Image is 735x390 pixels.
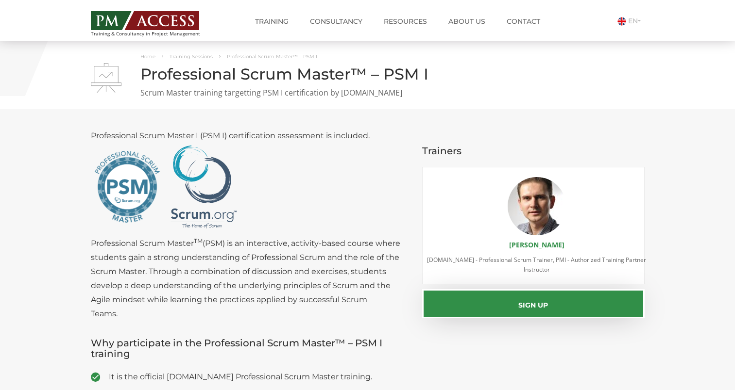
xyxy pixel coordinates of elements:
span: Training & Consultancy in Project Management [91,31,219,36]
a: About us [441,12,493,31]
p: Scrum Master training targetting PSM I certification by [DOMAIN_NAME] [91,87,645,98]
h3: Why participate in the Professional Scrum Master™ – PSM I training [91,338,408,359]
span: [DOMAIN_NAME] - Professional Scrum Trainer, PMI - Authorized Training Partner Instructor [427,256,646,274]
button: Sign up [422,289,645,318]
img: Professional Scrum Master™ – PSM I [91,63,121,93]
a: Training [248,12,296,31]
a: Training & Consultancy in Project Management [91,8,219,36]
a: Contact [499,12,547,31]
sup: TM [194,237,203,244]
a: Home [140,53,155,60]
a: EN [617,16,645,25]
p: Professional Scrum Master I (PSM I) certification assessment is included. [91,129,408,231]
span: Professional Scrum Master™ – PSM I [227,53,317,60]
p: Professional Scrum Master (PSM) is an interactive, activity-based course where students gain a st... [91,236,408,321]
a: Resources [376,12,434,31]
span: It is the official [DOMAIN_NAME] Professional Scrum Master training. [109,370,408,384]
a: [PERSON_NAME] [509,240,564,249]
a: Training Sessions [170,53,213,60]
img: Engleza [617,17,626,26]
h1: Professional Scrum Master™ – PSM I [91,65,645,82]
a: Consultancy [303,12,370,31]
img: PM ACCESS - Echipa traineri si consultanti certificati PMP: Narciss Popescu, Mihai Olaru, Monica ... [91,11,199,30]
h3: Trainers [422,146,645,156]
